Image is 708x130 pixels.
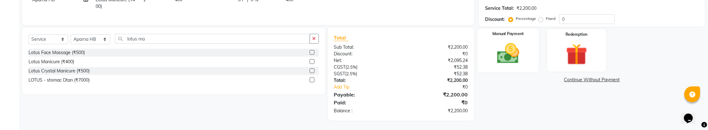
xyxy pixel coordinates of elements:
div: Total: [329,77,401,84]
span: 2.5% [347,71,356,76]
div: Discount: [485,16,505,23]
div: ₹2,200.00 [401,44,472,51]
div: ₹52.38 [401,64,472,71]
div: ₹52.38 [401,71,472,77]
span: CGST [334,64,346,70]
div: ₹0 [413,84,473,90]
div: Sub Total: [329,44,401,51]
label: Manual Payment [492,31,524,37]
div: ₹0 [401,51,472,57]
div: Paid: [329,99,401,106]
a: Add Tip [329,84,413,90]
div: Lotus Face Massage (₹500) [28,49,85,56]
span: SGST [334,71,345,77]
div: ₹2,200.00 [401,91,472,98]
div: Balance : [329,108,401,114]
span: 2.5% [347,65,357,70]
img: _gift.svg [559,41,594,68]
img: _cash.svg [490,41,526,66]
label: Percentage [516,16,536,22]
span: Total [334,34,349,41]
div: ₹2,200.00 [516,5,536,12]
div: Lotus Crystal Manicure (₹500) [28,68,90,74]
label: Fixed [546,16,555,22]
div: ( ) [329,71,401,77]
input: Search or Scan [115,34,310,44]
a: Continue Without Payment [480,77,704,83]
iframe: chat widget [681,105,702,124]
div: Service Total: [485,5,514,12]
div: Discount: [329,51,401,57]
div: ₹2,200.00 [401,77,472,84]
div: ₹2,200.00 [401,108,472,114]
label: Redemption [566,32,588,37]
div: ₹0 [401,99,472,106]
div: ₹2,095.24 [401,57,472,64]
div: ( ) [329,64,401,71]
div: Payable: [329,91,401,98]
div: Net: [329,57,401,64]
div: Lotus Manicure (₹400) [28,59,74,65]
div: LOTUS - stomac Dtan (₹7000) [28,77,90,84]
